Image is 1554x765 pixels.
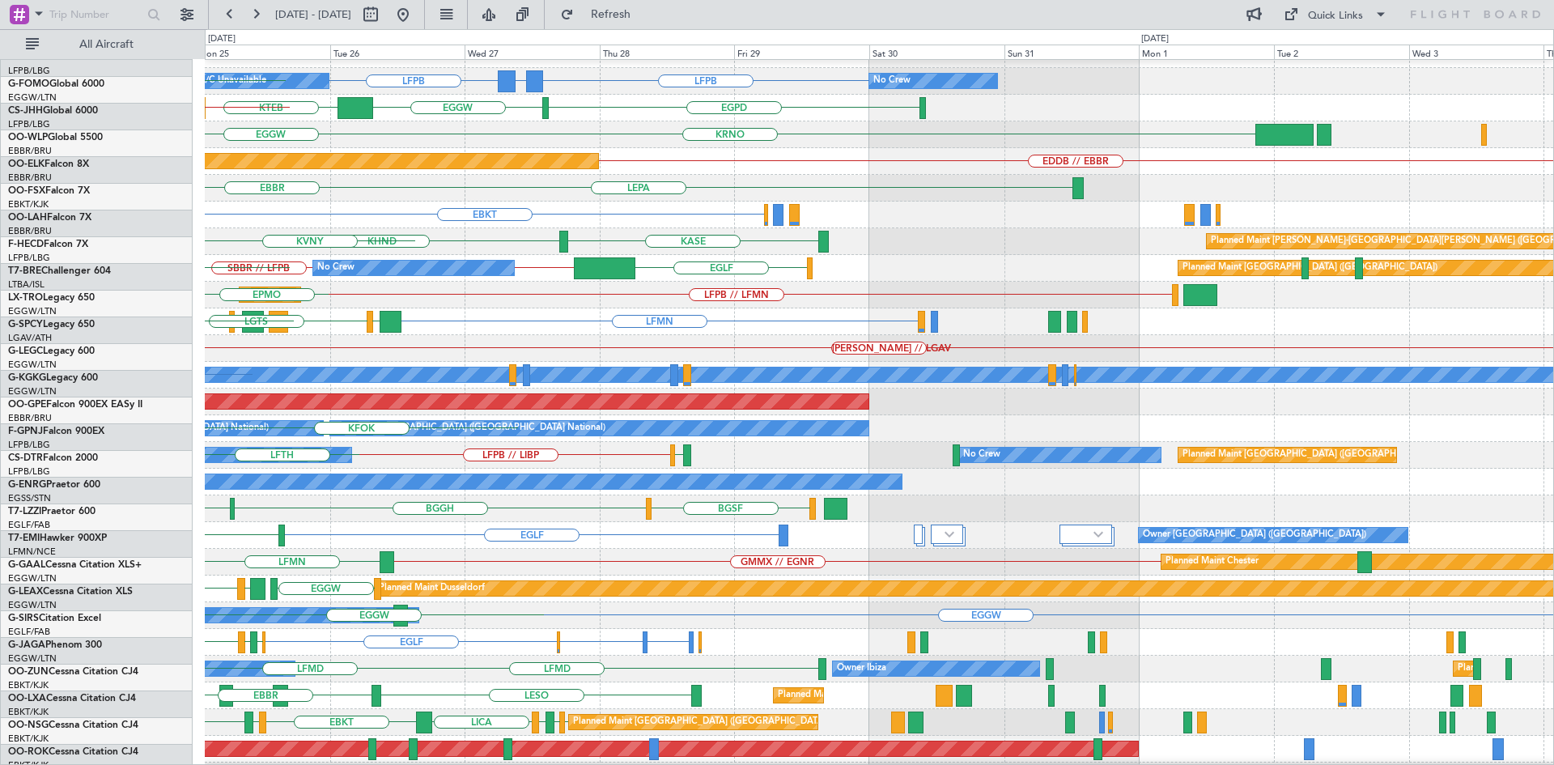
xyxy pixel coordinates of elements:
span: Refresh [577,9,645,20]
a: OO-LXACessna Citation CJ4 [8,694,136,703]
span: OO-NSG [8,720,49,730]
div: Planned Maint [GEOGRAPHIC_DATA] ([GEOGRAPHIC_DATA]) [244,283,499,307]
span: F-HECD [8,240,44,249]
a: OO-LAHFalcon 7X [8,213,91,223]
div: Planned Maint Dusseldorf [379,576,485,601]
img: arrow-gray.svg [1093,531,1103,538]
div: Sat 30 [869,45,1004,59]
a: T7-BREChallenger 604 [8,266,111,276]
span: OO-ELK [8,159,45,169]
div: Mon 25 [195,45,330,59]
div: No Crew [873,69,911,93]
span: OO-ZUN [8,667,49,677]
a: G-GAALCessna Citation XLS+ [8,560,142,570]
div: Sun 31 [1004,45,1140,59]
a: G-SIRSCitation Excel [8,614,101,623]
div: Wed 3 [1409,45,1544,59]
a: G-KGKGLegacy 600 [8,373,98,383]
div: Wed 27 [465,45,600,59]
a: EGGW/LTN [8,385,57,397]
a: LTBA/ISL [8,278,45,291]
span: G-SIRS [8,614,39,623]
span: G-GAAL [8,560,45,570]
div: Planned Maint [GEOGRAPHIC_DATA] ([GEOGRAPHIC_DATA]) [1182,256,1437,280]
span: OO-ROK [8,747,49,757]
a: LFPB/LBG [8,439,50,451]
div: Quick Links [1308,8,1363,24]
a: EBKT/KJK [8,733,49,745]
a: OO-ZUNCessna Citation CJ4 [8,667,138,677]
span: OO-GPE [8,400,46,410]
span: T7-EMI [8,533,40,543]
a: OO-WLPGlobal 5500 [8,133,103,142]
span: LX-TRO [8,293,43,303]
a: OO-FSXFalcon 7X [8,186,90,196]
a: T7-LZZIPraetor 600 [8,507,96,516]
a: EBBR/BRU [8,412,52,424]
span: OO-LAH [8,213,47,223]
a: G-FOMOGlobal 6000 [8,79,104,89]
div: Planned Maint [GEOGRAPHIC_DATA] ([GEOGRAPHIC_DATA] National) [573,710,866,734]
div: Tue 2 [1274,45,1409,59]
a: G-LEGCLegacy 600 [8,346,95,356]
a: EGGW/LTN [8,91,57,104]
a: EBBR/BRU [8,225,52,237]
a: LFPB/LBG [8,465,50,478]
a: LGAV/ATH [8,332,52,344]
div: [DATE] [208,32,236,46]
a: F-HECDFalcon 7X [8,240,88,249]
input: Trip Number [49,2,142,27]
a: F-GPNJFalcon 900EX [8,427,104,436]
a: CS-DTRFalcon 2000 [8,453,98,463]
div: A/C Unavailable [199,69,266,93]
div: Owner Ibiza [837,657,886,681]
div: Tue 26 [330,45,465,59]
a: OO-ELKFalcon 8X [8,159,89,169]
a: EBBR/BRU [8,172,52,184]
a: LFPB/LBG [8,65,50,77]
span: T7-BRE [8,266,41,276]
a: EGGW/LTN [8,599,57,611]
span: T7-LZZI [8,507,41,516]
div: Planned Maint [GEOGRAPHIC_DATA] ([GEOGRAPHIC_DATA]) [1182,443,1437,467]
a: EBKT/KJK [8,198,49,210]
span: G-SPCY [8,320,43,329]
div: Fri 29 [734,45,869,59]
a: EGLF/FAB [8,519,50,531]
a: EGSS/STN [8,492,51,504]
div: Planned Maint Chester [1165,550,1259,574]
a: EGGW/LTN [8,359,57,371]
span: All Aircraft [42,39,171,50]
a: EBKT/KJK [8,706,49,718]
button: Refresh [553,2,650,28]
div: No Crew [GEOGRAPHIC_DATA] ([GEOGRAPHIC_DATA] National) [334,416,605,440]
span: G-KGKG [8,373,46,383]
a: EBBR/BRU [8,145,52,157]
div: Owner [GEOGRAPHIC_DATA] ([GEOGRAPHIC_DATA]) [1143,523,1366,547]
span: [DATE] - [DATE] [275,7,351,22]
a: G-SPCYLegacy 650 [8,320,95,329]
img: arrow-gray.svg [945,531,954,538]
a: G-LEAXCessna Citation XLS [8,587,133,597]
span: F-GPNJ [8,427,43,436]
a: LX-TROLegacy 650 [8,293,95,303]
a: OO-ROKCessna Citation CJ4 [8,747,138,757]
button: All Aircraft [18,32,176,57]
div: No Crew [963,443,1000,467]
button: Quick Links [1276,2,1395,28]
a: LFPB/LBG [8,252,50,264]
div: Mon 1 [1139,45,1274,59]
span: G-FOMO [8,79,49,89]
a: LFPB/LBG [8,118,50,130]
span: G-ENRG [8,480,46,490]
span: G-LEAX [8,587,43,597]
div: No Crew [317,256,355,280]
span: G-JAGA [8,640,45,650]
span: CS-DTR [8,453,43,463]
span: OO-FSX [8,186,45,196]
a: OO-NSGCessna Citation CJ4 [8,720,138,730]
div: Thu 28 [600,45,735,59]
a: G-ENRGPraetor 600 [8,480,100,490]
a: G-JAGAPhenom 300 [8,640,102,650]
span: G-LEGC [8,346,43,356]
